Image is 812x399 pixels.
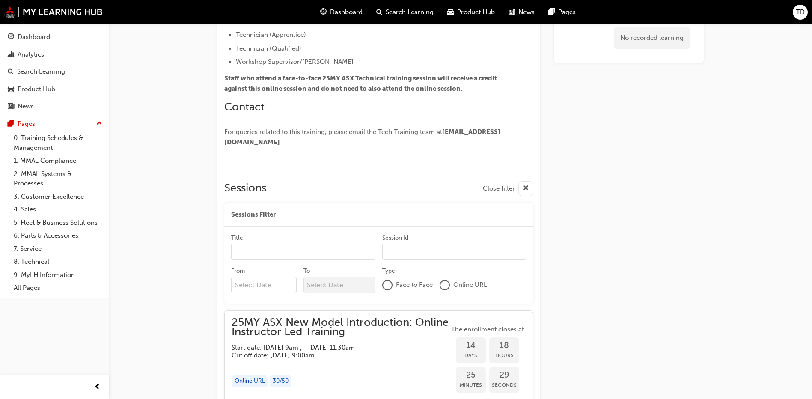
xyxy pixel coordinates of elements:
span: News [518,7,535,17]
div: Title [231,234,243,242]
input: From [231,277,297,293]
span: pages-icon [8,120,14,128]
a: 2. MMAL Systems & Processes [10,167,106,190]
a: Product Hub [3,81,106,97]
div: Dashboard [18,32,50,42]
a: guage-iconDashboard [313,3,369,21]
div: Search Learning [17,67,65,77]
span: news-icon [8,103,14,110]
span: Workshop Supervisor/[PERSON_NAME] [236,58,354,66]
div: News [18,101,34,111]
div: No recorded learning [614,27,690,49]
a: 0. Training Schedules & Management [10,131,106,154]
span: car-icon [447,7,454,18]
a: Dashboard [3,29,106,45]
span: search-icon [376,7,382,18]
span: 25 [456,370,486,380]
a: News [3,98,106,114]
button: Pages [3,116,106,132]
span: Product Hub [457,7,495,17]
div: Online URL [232,375,268,387]
a: Search Learning [3,64,106,80]
span: For queries related to this training, please email the Tech Training team at [224,128,442,136]
span: Face to Face [396,280,433,290]
h5: Cut off date: [DATE] 9:00am [232,351,435,359]
span: pages-icon [548,7,555,18]
input: Session Id [382,244,526,260]
span: Online URL [453,280,487,290]
span: search-icon [8,68,14,76]
a: 8. Technical [10,255,106,268]
a: pages-iconPages [541,3,583,21]
div: Pages [18,119,35,129]
a: All Pages [10,281,106,295]
span: 25MY ASX New Model Introduction: Online Instructor Led Training [232,318,449,337]
span: prev-icon [94,382,101,393]
img: mmal [4,6,103,18]
a: 5. Fleet & Business Solutions [10,216,106,229]
button: TD [793,5,808,20]
a: 6. Parts & Accessories [10,229,106,242]
a: search-iconSearch Learning [369,3,440,21]
a: Analytics [3,47,106,63]
span: Search Learning [386,7,434,17]
div: To [303,267,310,275]
input: To [303,277,376,293]
button: Close filter [483,181,533,196]
span: news-icon [509,7,515,18]
span: TD [796,7,805,17]
span: Sessions Filter [231,210,276,220]
span: Technician (Apprentice) [236,31,306,39]
span: The enrollment closes at [449,325,526,334]
span: 14 [456,341,486,351]
span: . [280,138,282,146]
a: 7. Service [10,242,106,256]
a: 3. Customer Excellence [10,190,106,203]
span: guage-icon [320,7,327,18]
div: 30 / 50 [270,375,291,387]
span: Close filter [483,184,515,194]
span: car-icon [8,86,14,93]
span: Minutes [456,380,486,390]
span: Pages [558,7,576,17]
h2: Sessions [224,181,266,196]
span: Hours [489,351,519,360]
span: chart-icon [8,51,14,59]
span: Days [456,351,486,360]
div: Type [382,267,395,275]
div: From [231,267,245,275]
h5: Start date: [DATE] 9am , - [DATE] 11:30am [232,344,435,351]
span: Technician (Qualified) [236,45,301,52]
span: 29 [489,370,519,380]
a: 4. Sales [10,203,106,216]
a: car-iconProduct Hub [440,3,502,21]
div: Session Id [382,234,408,242]
button: DashboardAnalyticsSearch LearningProduct HubNews [3,27,106,116]
a: 9. MyLH Information [10,268,106,282]
span: guage-icon [8,33,14,41]
span: up-icon [96,118,102,129]
span: Staff who attend a face-to-face 25MY ASX Technical training session will receive a credit against... [224,74,498,92]
div: Product Hub [18,84,55,94]
span: Dashboard [330,7,363,17]
span: Contact [224,100,265,113]
span: cross-icon [523,183,529,194]
a: 1. MMAL Compliance [10,154,106,167]
span: Seconds [489,380,519,390]
span: 18 [489,341,519,351]
div: Analytics [18,50,44,60]
input: Title [231,244,375,260]
a: news-iconNews [502,3,541,21]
